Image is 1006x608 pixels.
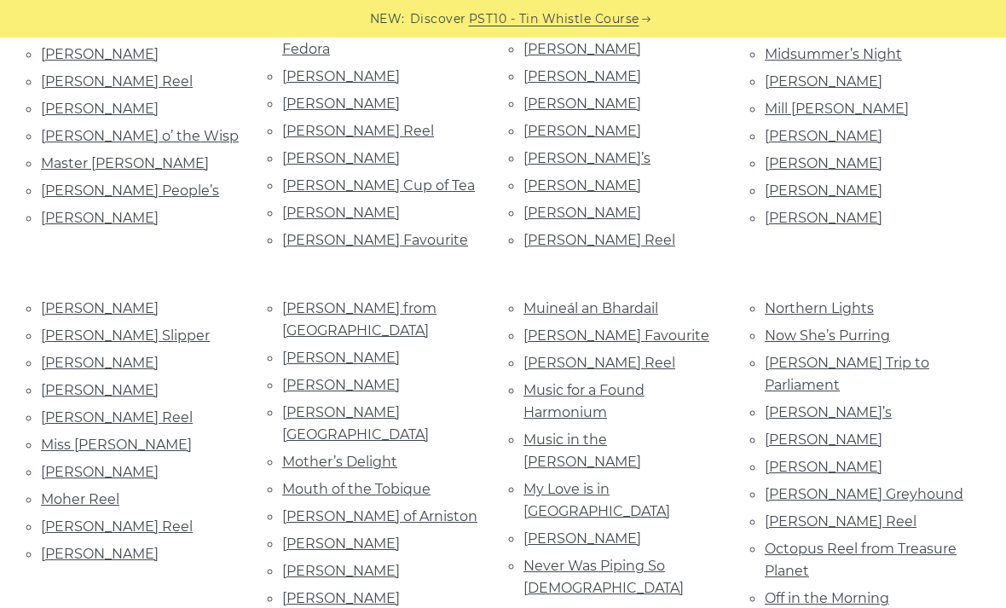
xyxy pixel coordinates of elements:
[523,68,641,84] a: [PERSON_NAME]
[282,300,437,339] a: [PERSON_NAME] from [GEOGRAPHIC_DATA]
[523,123,641,139] a: [PERSON_NAME]
[41,46,159,62] a: [PERSON_NAME]
[41,546,159,562] a: [PERSON_NAME]
[765,327,890,344] a: Now She’s Purring
[523,300,658,316] a: Muineál an Bhardail
[765,182,882,199] a: [PERSON_NAME]
[282,177,475,194] a: [PERSON_NAME] Cup of Tea
[523,382,645,420] a: Music for a Found Harmonium
[282,205,400,221] a: [PERSON_NAME]
[523,530,641,547] a: [PERSON_NAME]
[282,563,400,579] a: [PERSON_NAME]
[765,404,892,420] a: [PERSON_NAME]’s
[523,150,650,166] a: [PERSON_NAME]’s
[765,590,889,606] a: Off in the Morning
[41,464,159,480] a: [PERSON_NAME]
[41,300,159,316] a: [PERSON_NAME]
[282,232,468,248] a: [PERSON_NAME] Favourite
[41,155,209,171] a: Master [PERSON_NAME]
[523,177,641,194] a: [PERSON_NAME]
[410,9,466,29] span: Discover
[765,541,957,579] a: Octopus Reel from Treasure Planet
[41,128,239,144] a: [PERSON_NAME] o’ the Wisp
[523,96,641,112] a: [PERSON_NAME]
[765,101,909,117] a: Mill [PERSON_NAME]
[41,437,192,453] a: Miss [PERSON_NAME]
[469,9,639,29] a: PST10 - Tin Whistle Course
[765,210,882,226] a: [PERSON_NAME]
[523,558,684,596] a: Never Was Piping So [DEMOGRAPHIC_DATA]
[765,128,882,144] a: [PERSON_NAME]
[41,327,210,344] a: [PERSON_NAME] Slipper
[282,454,397,470] a: Mother’s Delight
[41,210,159,226] a: [PERSON_NAME]
[41,355,159,371] a: [PERSON_NAME]
[765,300,874,316] a: Northern Lights
[523,205,641,221] a: [PERSON_NAME]
[41,101,159,117] a: [PERSON_NAME]
[523,41,641,57] a: [PERSON_NAME]
[41,73,193,90] a: [PERSON_NAME] Reel
[41,382,159,398] a: [PERSON_NAME]
[765,459,882,475] a: [PERSON_NAME]
[523,232,675,248] a: [PERSON_NAME] Reel
[765,431,882,448] a: [PERSON_NAME]
[41,491,119,507] a: Moher Reel
[41,182,219,199] a: [PERSON_NAME] People’s
[765,513,916,530] a: [PERSON_NAME] Reel
[282,123,434,139] a: [PERSON_NAME] Reel
[282,536,400,552] a: [PERSON_NAME]
[282,96,400,112] a: [PERSON_NAME]
[523,327,709,344] a: [PERSON_NAME] Favourite
[41,409,193,426] a: [PERSON_NAME] Reel
[282,350,400,366] a: [PERSON_NAME]
[765,46,902,62] a: Midsummer’s Night
[282,377,400,393] a: [PERSON_NAME]
[282,150,400,166] a: [PERSON_NAME]
[282,508,477,524] a: [PERSON_NAME] of Arniston
[765,355,929,393] a: [PERSON_NAME] Trip to Parliament
[523,355,675,371] a: [PERSON_NAME] Reel
[765,155,882,171] a: [PERSON_NAME]
[282,404,429,443] a: [PERSON_NAME][GEOGRAPHIC_DATA]
[765,73,882,90] a: [PERSON_NAME]
[370,9,405,29] span: NEW:
[523,431,641,470] a: Music in the [PERSON_NAME]
[282,68,400,84] a: [PERSON_NAME]
[41,518,193,535] a: [PERSON_NAME] Reel
[765,486,963,502] a: [PERSON_NAME] Greyhound
[523,481,670,519] a: My Love is in [GEOGRAPHIC_DATA]
[282,481,431,497] a: Mouth of the Tobique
